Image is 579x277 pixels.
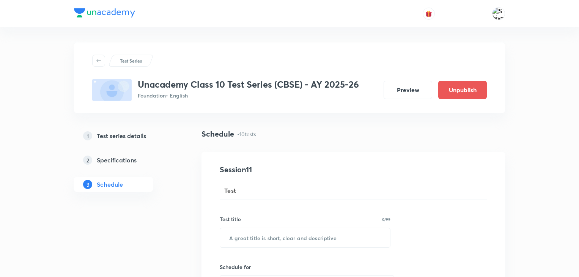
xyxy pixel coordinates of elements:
img: avatar [425,10,432,17]
img: Shivam Drolia [492,7,505,20]
h4: Session 11 [220,164,358,175]
p: 0/99 [382,217,390,221]
p: Test Series [120,57,142,64]
p: 3 [83,180,92,189]
p: 2 [83,156,92,165]
p: 1 [83,131,92,140]
input: A great title is short, clear and descriptive [220,228,390,247]
button: avatar [423,8,435,20]
a: Company Logo [74,8,135,19]
a: 1Test series details [74,128,177,143]
img: Company Logo [74,8,135,17]
h5: Schedule [97,180,123,189]
h6: Test title [220,215,241,223]
h3: Unacademy Class 10 Test Series (CBSE) - AY 2025-26 [138,79,359,90]
span: Test [224,186,236,195]
p: Foundation • English [138,91,359,99]
a: 2Specifications [74,153,177,168]
button: Preview [384,81,432,99]
h4: Schedule [201,128,234,140]
h6: Schedule for [220,263,390,271]
h5: Test series details [97,131,146,140]
button: Unpublish [438,81,487,99]
img: fallback-thumbnail.png [92,79,132,101]
h5: Specifications [97,156,137,165]
p: • 10 tests [237,130,256,138]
